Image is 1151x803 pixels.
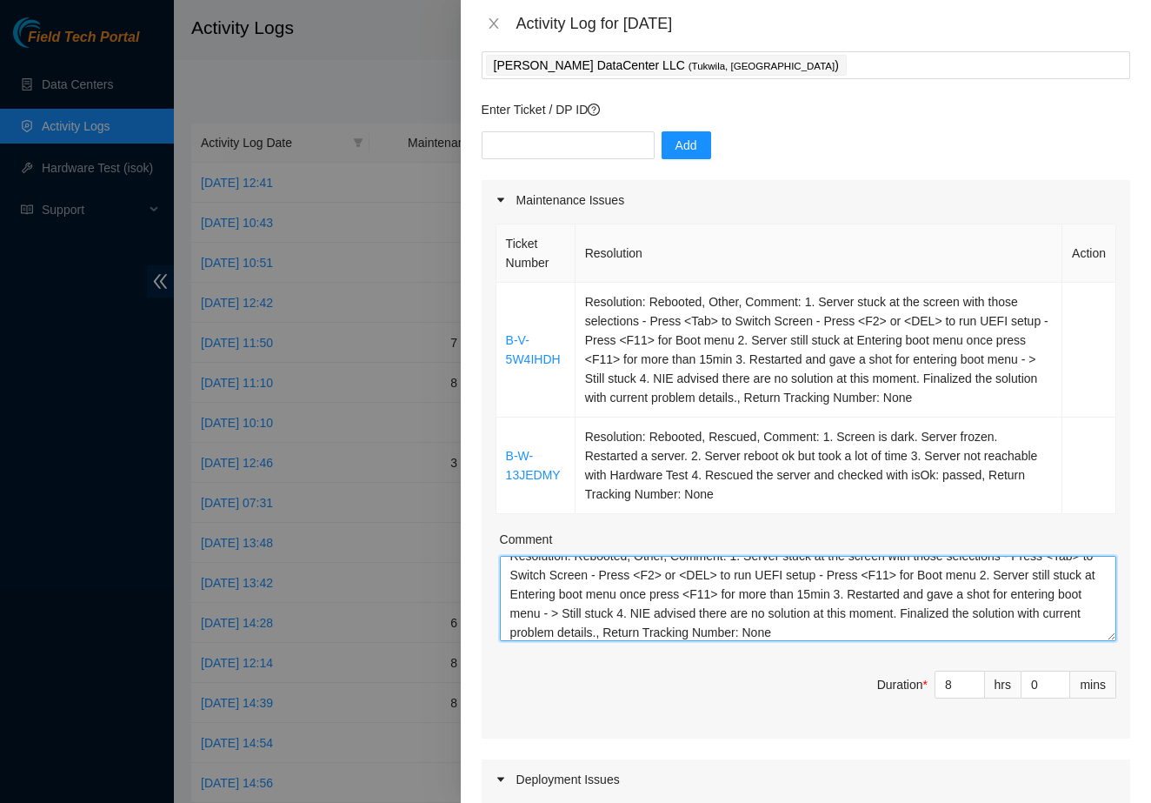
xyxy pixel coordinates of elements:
p: Enter Ticket / DP ID [482,100,1130,119]
div: Maintenance Issues [482,180,1130,220]
td: Resolution: Rebooted, Rescued, Comment: 1. Screen is dark. Server frozen. Restarted a server. 2. ... [575,418,1062,514]
a: B-V-5W4IHDH [506,333,561,366]
div: mins [1070,671,1116,699]
div: Activity Log for [DATE] [516,14,1130,33]
th: Ticket Number [496,224,575,283]
span: Add [675,136,697,155]
p: [PERSON_NAME] DataCenter LLC ) [494,56,839,76]
button: Add [662,131,711,159]
label: Comment [500,530,553,549]
span: caret-right [496,774,506,785]
a: B-W-13JEDMY [506,449,561,482]
button: Close [482,16,506,32]
span: close [487,17,501,30]
textarea: Comment [500,556,1116,641]
th: Action [1062,224,1116,283]
div: Deployment Issues [482,760,1130,800]
span: ( Tukwila, [GEOGRAPHIC_DATA] [689,61,835,71]
span: question-circle [588,104,600,116]
div: hrs [985,671,1021,699]
div: Duration [877,675,928,694]
span: caret-right [496,195,506,205]
th: Resolution [575,224,1062,283]
td: Resolution: Rebooted, Other, Comment: 1. Server stuck at the screen with those selections - Press... [575,283,1062,418]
